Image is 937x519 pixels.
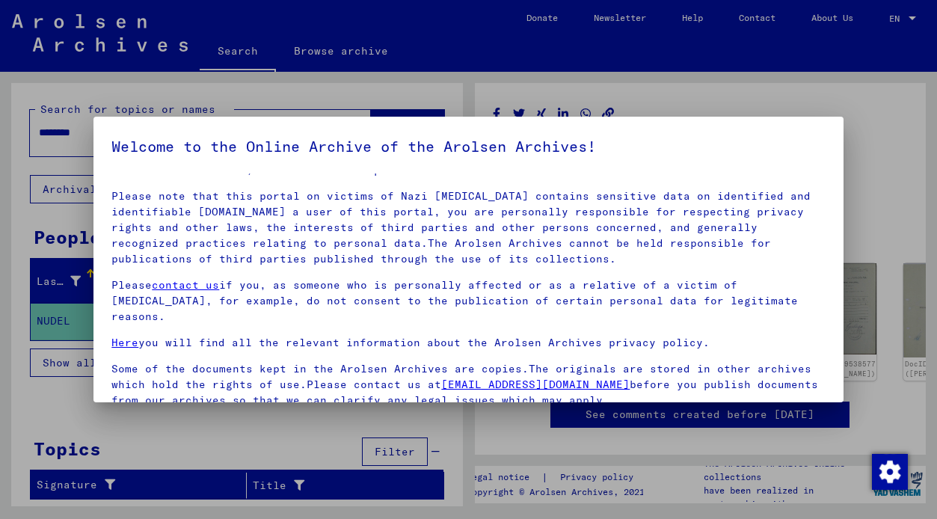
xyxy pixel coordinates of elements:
[111,335,825,351] p: you will find all the relevant information about the Arolsen Archives privacy policy.
[111,188,825,267] p: Please note that this portal on victims of Nazi [MEDICAL_DATA] contains sensitive data on identif...
[111,336,138,349] a: Here
[872,454,908,490] img: Change consent
[111,277,825,325] p: Please if you, as someone who is personally affected or as a relative of a victim of [MEDICAL_DAT...
[111,135,825,159] h5: Welcome to the Online Archive of the Arolsen Archives!
[111,361,825,408] p: Some of the documents kept in the Arolsen Archives are copies.The originals are stored in other a...
[441,378,630,391] a: [EMAIL_ADDRESS][DOMAIN_NAME]
[871,453,907,489] div: Change consent
[152,278,219,292] a: contact us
